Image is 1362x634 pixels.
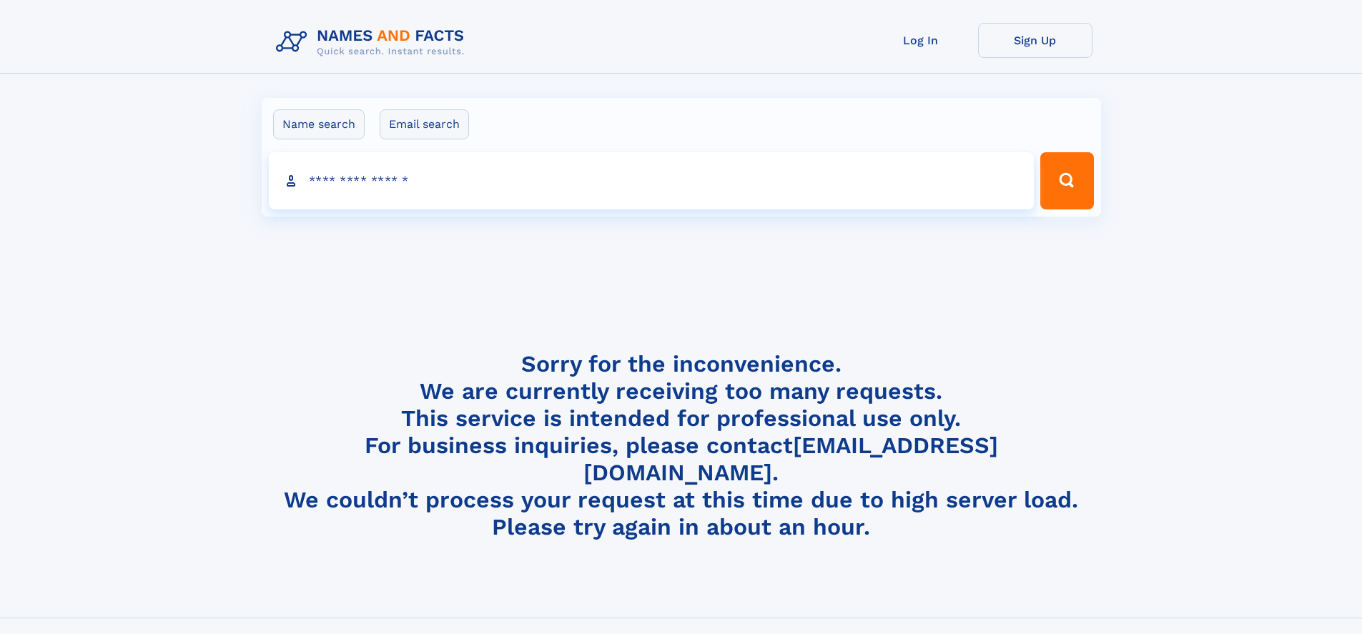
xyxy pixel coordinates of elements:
[978,23,1092,58] a: Sign Up
[583,432,998,486] a: [EMAIL_ADDRESS][DOMAIN_NAME]
[270,350,1092,541] h4: Sorry for the inconvenience. We are currently receiving too many requests. This service is intend...
[273,109,365,139] label: Name search
[864,23,978,58] a: Log In
[380,109,469,139] label: Email search
[269,152,1035,209] input: search input
[1040,152,1093,209] button: Search Button
[270,23,476,61] img: Logo Names and Facts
